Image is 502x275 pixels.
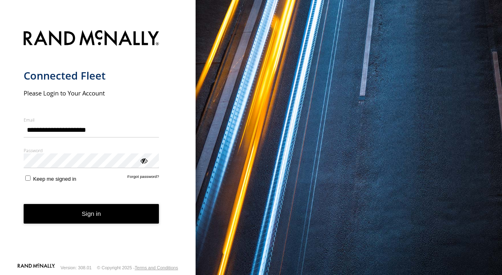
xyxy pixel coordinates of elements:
form: main [24,25,172,263]
div: ViewPassword [139,156,148,164]
div: © Copyright 2025 - [97,265,178,270]
img: Rand McNally [24,29,159,49]
div: Version: 308.01 [61,265,92,270]
a: Terms and Conditions [135,265,178,270]
label: Password [24,147,159,153]
a: Visit our Website [18,264,55,272]
button: Sign in [24,204,159,224]
h1: Connected Fleet [24,69,159,82]
a: Forgot password? [128,174,159,182]
input: Keep me signed in [25,175,31,181]
h2: Please Login to Your Account [24,89,159,97]
span: Keep me signed in [33,176,76,182]
label: Email [24,117,159,123]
